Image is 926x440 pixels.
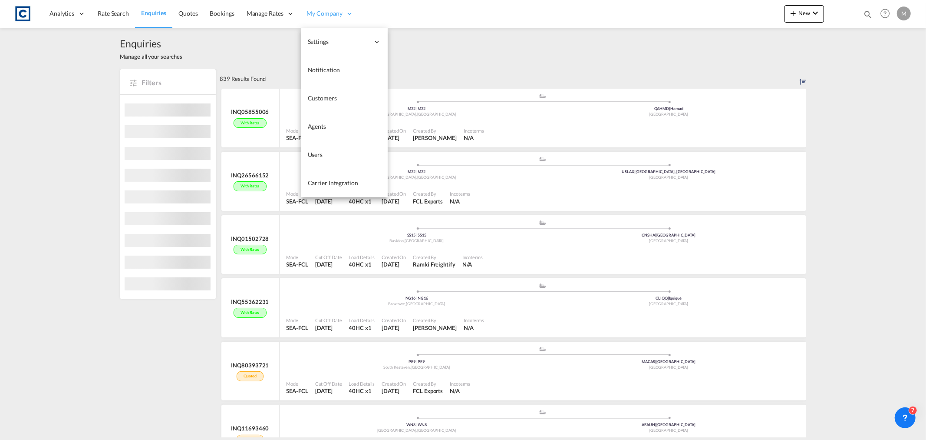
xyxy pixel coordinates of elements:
a: Notification [301,56,388,84]
span: PE9 [418,359,425,364]
span: Basildon [389,238,405,243]
div: 19 Aug 2025 [382,260,406,268]
span: | [416,359,418,364]
span: | [416,106,418,111]
span: [GEOGRAPHIC_DATA] [649,301,688,306]
div: 19 Aug 2025 [382,197,406,205]
div: Load Details [349,254,375,260]
div: Mode [287,190,308,197]
span: Quotes [178,10,198,17]
div: Mode [287,380,308,387]
span: Ramki Freightify [413,261,455,268]
span: CNSHA [GEOGRAPHIC_DATA] [642,233,695,237]
span: [GEOGRAPHIC_DATA] [649,428,688,433]
div: N/A [450,387,460,395]
span: Agents [308,123,326,130]
div: INQ26566152With rates assets/icons/custom/ship-fill.svgassets/icons/custom/roll-o-plane.svgOrigin... [220,152,806,215]
div: INQ05855006With rates assets/icons/custom/ship-fill.svgassets/icons/custom/roll-o-plane.svgOrigin... [220,89,806,152]
span: [DATE] [382,261,399,268]
span: , [404,238,405,243]
span: South Kesteven [383,365,411,370]
span: [PERSON_NAME] [413,134,457,141]
span: AEAUH [GEOGRAPHIC_DATA] [642,422,695,427]
div: Ben Capsey [413,134,457,142]
span: [GEOGRAPHIC_DATA] [377,112,417,117]
div: Incoterms [464,317,484,323]
div: 19 Aug 2025 [315,197,342,205]
md-icon: icon-magnify [863,10,873,19]
div: N/A [462,260,472,268]
md-icon: assets/icons/custom/ship-fill.svg [537,157,548,161]
span: My Company [307,9,343,18]
span: Customers [308,94,337,102]
div: 20 Aug 2025 [315,324,342,332]
span: CLIQQ Iquique [656,296,682,300]
span: Rate Search [98,10,129,17]
span: NG16 [418,296,428,300]
span: [GEOGRAPHIC_DATA] [417,428,456,433]
span: SS15 [418,233,426,237]
span: Bookings [210,10,234,17]
span: FCL Exports [413,387,443,394]
span: [GEOGRAPHIC_DATA] [377,428,417,433]
md-icon: icon-chevron-down [810,8,821,18]
div: INQ26566152 [231,171,269,179]
a: Agents [301,113,388,141]
span: M22 [408,169,418,174]
div: Mode [287,254,308,260]
div: Load Details [349,380,375,387]
span: [DATE] [382,324,399,331]
span: | [416,422,418,427]
span: [DATE] [382,134,399,141]
div: SEA-FCL [287,324,308,332]
div: Cut Off Date [315,317,342,323]
div: Created On [382,317,406,323]
span: [GEOGRAPHIC_DATA] [649,365,688,370]
div: SEA-FCL [287,260,308,268]
div: N/A [450,197,460,205]
span: Analytics [49,9,74,18]
span: New [788,10,821,17]
div: 839 Results Found [220,69,266,88]
span: Filters [142,78,207,87]
div: Ramki Freightify [413,260,455,268]
div: Incoterms [462,254,483,260]
div: With rates [234,181,266,191]
div: Mode [287,127,308,134]
span: M22 [408,106,418,111]
span: Enquiries [141,9,166,17]
span: USLAX [GEOGRAPHIC_DATA], [GEOGRAPHIC_DATA] [622,169,715,174]
div: Quoted [237,371,263,381]
div: Created By [413,127,457,134]
md-icon: assets/icons/custom/ship-fill.svg [537,410,548,414]
span: [GEOGRAPHIC_DATA] [411,365,450,370]
span: , [405,301,406,306]
span: Settings [308,37,369,46]
span: [GEOGRAPHIC_DATA] [649,112,688,117]
div: SEA-FCL [287,134,308,142]
div: Incoterms [464,127,484,134]
div: Sort by: Created on [800,69,806,88]
md-icon: assets/icons/custom/ship-fill.svg [537,283,548,288]
span: [DATE] [315,261,333,268]
span: [GEOGRAPHIC_DATA] [417,112,456,117]
div: 40HC x 1 [349,324,375,332]
span: | [668,296,669,300]
md-icon: icon-plus 400-fg [788,8,798,18]
span: Help [878,6,893,21]
div: INQ80393721 [231,361,269,369]
div: INQ01502728 [231,235,269,243]
div: M [897,7,911,20]
img: 1fdb9190129311efbfaf67cbb4249bed.jpeg [13,4,33,23]
span: NG16 [405,296,418,300]
div: 19 Aug 2025 [315,260,342,268]
span: M22 [418,106,425,111]
div: Harris Hay [413,324,457,332]
div: Created By [413,380,443,387]
span: , [410,365,411,370]
span: [GEOGRAPHIC_DATA] [649,175,688,180]
span: | [669,106,670,111]
span: Carrier Integration [308,179,358,187]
